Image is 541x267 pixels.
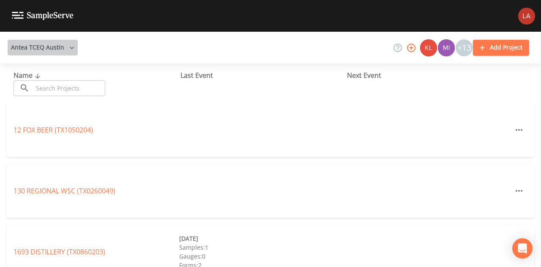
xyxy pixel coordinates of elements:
[420,39,437,56] img: 9c4450d90d3b8045b2e5fa62e4f92659
[12,12,74,20] img: logo
[14,71,43,80] span: Name
[180,70,347,80] div: Last Event
[33,80,105,96] input: Search Projects
[179,252,345,261] div: Gauges: 0
[347,70,514,80] div: Next Event
[518,8,535,25] img: cf6e799eed601856facf0d2563d1856d
[437,39,455,56] div: Miriaha Caddie
[420,39,437,56] div: Kler Teran
[512,238,533,259] div: Open Intercom Messenger
[456,39,473,56] div: +13
[14,186,115,195] a: 130 REGIONAL WSC (TX0260049)
[179,234,345,243] div: [DATE]
[8,40,78,55] button: Antea TCEQ Austin
[473,40,529,55] button: Add Project
[438,39,455,56] img: a1ea4ff7c53760f38bef77ef7c6649bf
[179,243,345,252] div: Samples: 1
[14,125,93,135] a: 12 FOX BEER (TX1050204)
[14,247,105,256] a: 1693 DISTILLERY (TX0860203)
